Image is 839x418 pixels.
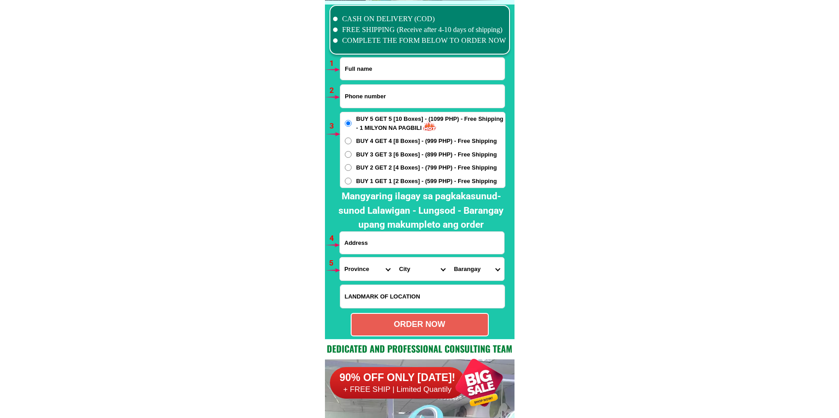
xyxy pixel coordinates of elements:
li: FREE SHIPPING (Receive after 4-10 days of shipping) [333,24,506,35]
h6: 2 [329,85,340,96]
li: COMPLETE THE FORM BELOW TO ORDER NOW [333,35,506,46]
span: BUY 5 GET 5 [10 Boxes] - (1099 PHP) - Free Shipping - 1 MILYON NA PAGBILI [356,115,505,132]
input: BUY 3 GET 3 [6 Boxes] - (899 PHP) - Free Shipping [345,151,352,158]
span: BUY 4 GET 4 [8 Boxes] - (999 PHP) - Free Shipping [356,137,497,146]
input: Input LANDMARKOFLOCATION [340,285,505,308]
h2: Dedicated and professional consulting team [325,342,515,355]
input: Input phone_number [340,85,505,108]
div: ORDER NOW [352,318,488,331]
h6: 1 [329,58,340,69]
h6: 90% OFF ONLY [DATE]! [330,371,465,385]
h6: 5 [329,257,339,269]
h6: 4 [329,233,340,244]
select: Select district [394,257,449,280]
li: CASH ON DELIVERY (COD) [333,14,506,24]
span: BUY 3 GET 3 [6 Boxes] - (899 PHP) - Free Shipping [356,150,497,159]
input: Input address [340,232,504,254]
span: BUY 1 GET 1 [2 Boxes] - (599 PHP) - Free Shipping [356,177,497,186]
input: BUY 5 GET 5 [10 Boxes] - (1099 PHP) - Free Shipping - 1 MILYON NA PAGBILI [345,120,352,127]
input: Input full_name [340,58,505,80]
h2: Mangyaring ilagay sa pagkakasunud-sunod Lalawigan - Lungsod - Barangay upang makumpleto ang order [332,189,510,232]
span: BUY 2 GET 2 [4 Boxes] - (799 PHP) - Free Shipping [356,163,497,172]
input: BUY 1 GET 1 [2 Boxes] - (599 PHP) - Free Shipping [345,178,352,184]
h6: 3 [329,120,340,132]
h6: + FREE SHIP | Limited Quantily [330,385,465,395]
input: BUY 2 GET 2 [4 Boxes] - (799 PHP) - Free Shipping [345,164,352,171]
select: Select commune [450,257,504,280]
select: Select province [340,257,394,280]
input: BUY 4 GET 4 [8 Boxes] - (999 PHP) - Free Shipping [345,138,352,144]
